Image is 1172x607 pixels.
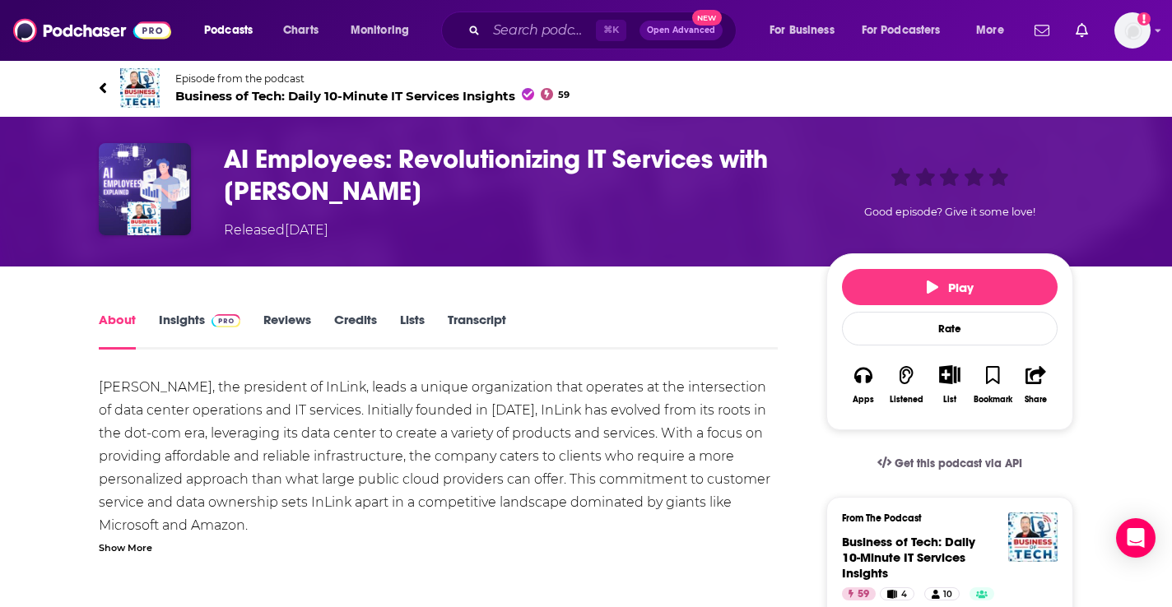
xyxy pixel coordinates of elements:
[880,587,914,600] a: 4
[400,312,425,350] a: Lists
[99,68,1073,108] a: Business of Tech: Daily 10-Minute IT Services InsightsEpisode from the podcastBusiness of Tech: D...
[842,512,1044,524] h3: From The Podcast
[858,586,869,603] span: 59
[204,19,253,42] span: Podcasts
[974,395,1012,405] div: Bookmark
[862,19,941,42] span: For Podcasters
[971,354,1014,415] button: Bookmark
[1028,16,1056,44] a: Show notifications dropdown
[1114,12,1151,49] span: Logged in as danikarchmer
[864,443,1035,484] a: Get this podcast via API
[212,314,240,327] img: Podchaser Pro
[558,91,570,99] span: 59
[99,143,191,235] img: AI Employees: Revolutionizing IT Services with Ken Cox
[842,587,876,600] a: 59
[885,354,928,415] button: Listened
[1137,12,1151,25] svg: Add a profile image
[1008,512,1058,562] img: Business of Tech: Daily 10-Minute IT Services Insights
[159,312,240,350] a: InsightsPodchaser Pro
[943,586,952,603] span: 10
[339,17,430,44] button: open menu
[263,312,311,350] a: Reviews
[1069,16,1095,44] a: Show notifications dropdown
[758,17,855,44] button: open menu
[1114,12,1151,49] img: User Profile
[224,143,800,207] h1: AI Employees: Revolutionizing IT Services with Ken Cox
[943,394,956,405] div: List
[448,312,506,350] a: Transcript
[120,68,160,108] img: Business of Tech: Daily 10-Minute IT Services Insights
[976,19,1004,42] span: More
[864,206,1035,218] span: Good episode? Give it some love!
[283,19,319,42] span: Charts
[272,17,328,44] a: Charts
[351,19,409,42] span: Monitoring
[1116,518,1156,558] div: Open Intercom Messenger
[895,456,1022,470] span: Get this podcast via API
[890,395,923,405] div: Listened
[1025,395,1047,405] div: Share
[457,12,752,49] div: Search podcasts, credits, & more...
[853,395,874,405] div: Apps
[965,17,1025,44] button: open menu
[175,72,570,85] span: Episode from the podcast
[932,365,966,383] button: Show More Button
[928,354,971,415] div: Show More ButtonList
[99,312,136,350] a: About
[1114,12,1151,49] button: Show profile menu
[924,587,960,600] a: 10
[647,26,715,35] span: Open Advanced
[596,20,626,41] span: ⌘ K
[842,354,885,415] button: Apps
[334,312,377,350] a: Credits
[692,10,722,25] span: New
[1015,354,1058,415] button: Share
[842,534,975,581] a: Business of Tech: Daily 10-Minute IT Services Insights
[224,220,328,240] div: Released [DATE]
[851,17,965,44] button: open menu
[842,312,1058,345] div: Rate
[842,269,1058,305] button: Play
[175,88,570,104] span: Business of Tech: Daily 10-Minute IT Services Insights
[770,19,835,42] span: For Business
[13,15,171,46] img: Podchaser - Follow, Share and Rate Podcasts
[927,280,974,295] span: Play
[193,17,274,44] button: open menu
[639,21,723,40] button: Open AdvancedNew
[486,17,596,44] input: Search podcasts, credits, & more...
[901,586,907,603] span: 4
